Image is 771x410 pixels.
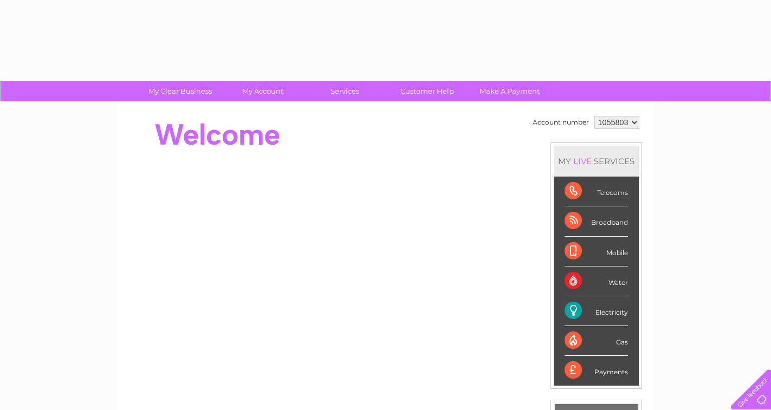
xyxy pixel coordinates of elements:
[565,326,628,356] div: Gas
[554,146,639,177] div: MY SERVICES
[565,296,628,326] div: Electricity
[530,113,592,132] td: Account number
[218,81,307,101] a: My Account
[383,81,472,101] a: Customer Help
[571,156,594,166] div: LIVE
[565,266,628,296] div: Water
[565,177,628,206] div: Telecoms
[565,206,628,236] div: Broadband
[565,237,628,266] div: Mobile
[565,356,628,385] div: Payments
[135,81,225,101] a: My Clear Business
[300,81,390,101] a: Services
[465,81,554,101] a: Make A Payment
